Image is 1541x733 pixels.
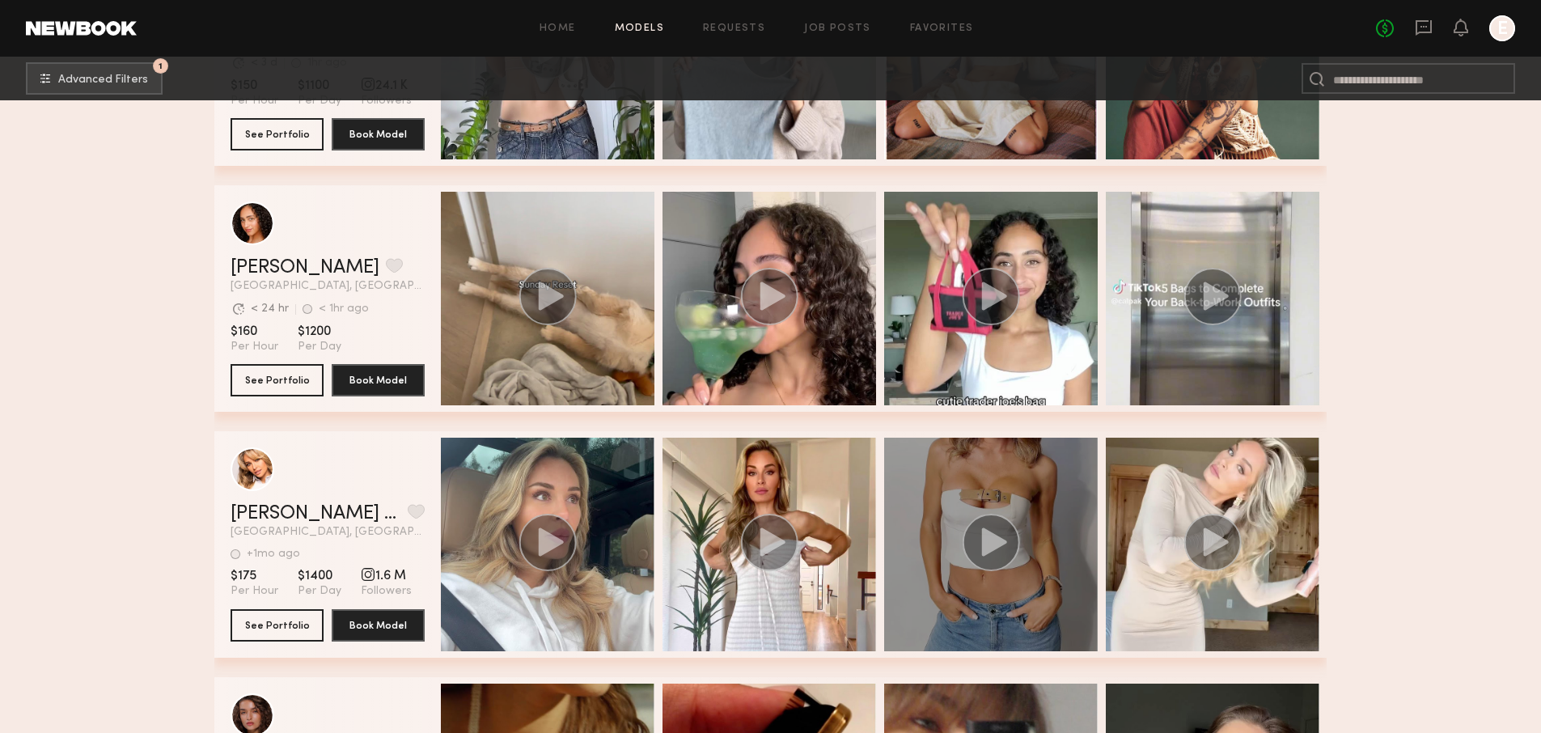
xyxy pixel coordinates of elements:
span: Per Day [298,94,341,108]
div: < 24 hr [251,303,289,315]
span: 1.6 M [361,568,412,584]
span: [GEOGRAPHIC_DATA], [GEOGRAPHIC_DATA] [231,281,425,292]
div: +1mo ago [247,549,300,560]
button: 1Advanced Filters [26,62,163,95]
button: See Portfolio [231,609,324,642]
span: $1200 [298,324,341,340]
button: Book Model [332,364,425,396]
a: Home [540,23,576,34]
span: Followers [361,94,412,108]
button: Book Model [332,609,425,642]
a: Requests [703,23,765,34]
button: See Portfolio [231,118,324,150]
div: < 1hr ago [319,303,369,315]
span: Per Hour [231,340,278,354]
span: Advanced Filters [58,74,148,86]
a: E [1489,15,1515,41]
span: $160 [231,324,278,340]
span: Per Hour [231,94,278,108]
a: Favorites [910,23,974,34]
span: Per Hour [231,584,278,599]
a: [PERSON_NAME] [PERSON_NAME] [231,504,401,523]
span: $175 [231,568,278,584]
span: Per Day [298,340,341,354]
a: [PERSON_NAME] [231,258,379,278]
button: See Portfolio [231,364,324,396]
span: $1400 [298,568,341,584]
span: 1 [159,62,163,70]
button: Book Model [332,118,425,150]
span: Followers [361,584,412,599]
a: Job Posts [804,23,871,34]
a: Models [615,23,664,34]
span: Per Day [298,584,341,599]
span: [GEOGRAPHIC_DATA], [GEOGRAPHIC_DATA] [231,527,425,538]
